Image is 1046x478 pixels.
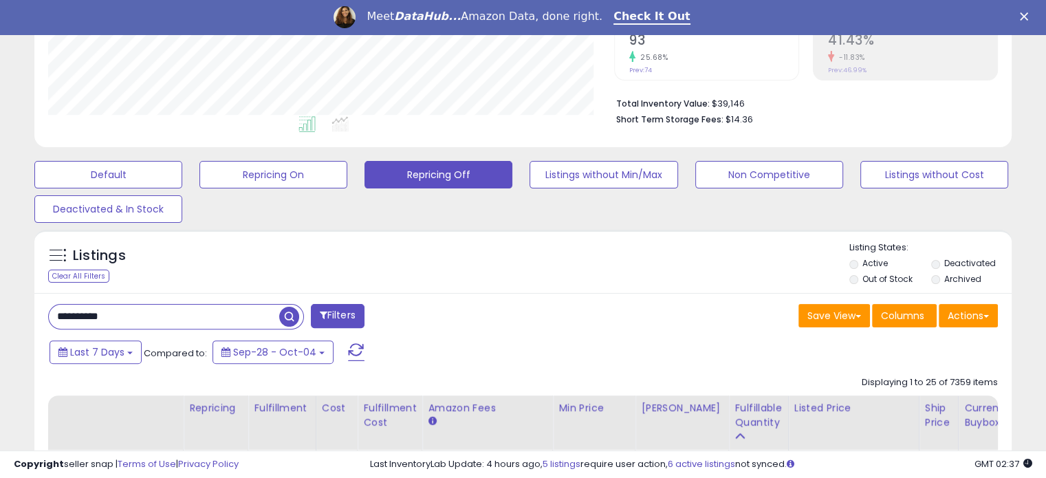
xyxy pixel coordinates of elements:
div: Listed Price [794,401,913,415]
button: Listings without Cost [860,161,1008,188]
button: Non Competitive [695,161,843,188]
span: Compared to: [144,347,207,360]
div: Fulfillable Quantity [734,401,782,430]
strong: Copyright [14,457,64,470]
div: Displaying 1 to 25 of 7359 items [862,376,998,389]
div: Repricing [189,401,242,415]
button: Filters [311,304,364,328]
div: Min Price [558,401,629,415]
a: Check It Out [613,10,690,25]
button: Repricing Off [364,161,512,188]
span: Columns [881,309,924,323]
button: Repricing On [199,161,347,188]
p: Listing States: [849,241,1012,254]
div: Meet Amazon Data, done right. [367,10,602,23]
button: Actions [939,304,998,327]
div: Ship Price [925,401,952,430]
button: Last 7 Days [50,340,142,364]
div: Fulfillment [254,401,309,415]
div: Close [1020,12,1034,21]
button: Columns [872,304,937,327]
label: Archived [944,273,981,285]
small: Amazon Fees. [428,415,436,428]
div: Current Buybox Price [964,401,1035,430]
div: seller snap | | [14,458,239,471]
span: 2025-10-12 02:37 GMT [974,457,1032,470]
i: DataHub... [394,10,461,23]
img: Profile image for Georgie [334,6,356,28]
div: Clear All Filters [48,270,109,283]
a: Terms of Use [118,457,176,470]
a: Privacy Policy [178,457,239,470]
div: Cost [322,401,352,415]
div: Amazon Fees [428,401,547,415]
button: Deactivated & In Stock [34,195,182,223]
a: 5 listings [543,457,580,470]
label: Out of Stock [862,273,913,285]
button: Default [34,161,182,188]
span: Sep-28 - Oct-04 [233,345,316,359]
div: [PERSON_NAME] [641,401,723,415]
h5: Listings [73,246,126,265]
button: Sep-28 - Oct-04 [213,340,334,364]
label: Deactivated [944,257,995,269]
a: 6 active listings [668,457,735,470]
div: Fulfillment Cost [363,401,416,430]
button: Save View [798,304,870,327]
div: Last InventoryLab Update: 4 hours ago, require user action, not synced. [370,458,1032,471]
label: Active [862,257,888,269]
button: Listings without Min/Max [530,161,677,188]
span: Last 7 Days [70,345,124,359]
